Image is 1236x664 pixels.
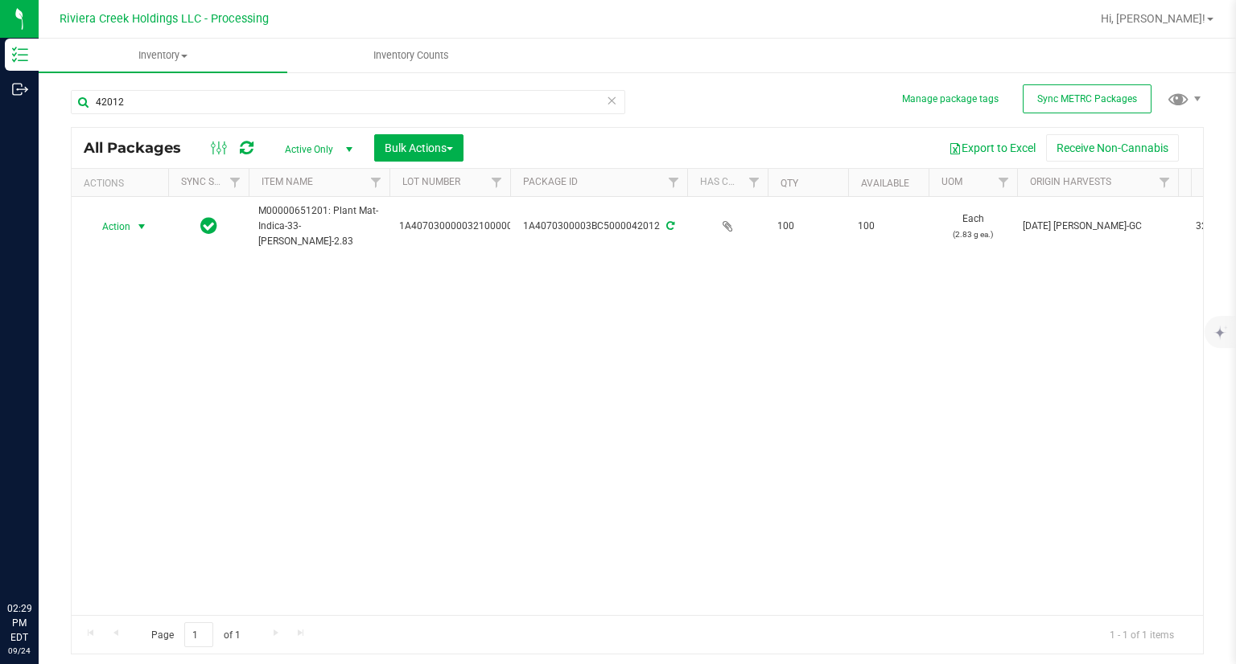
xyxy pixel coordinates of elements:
[1023,219,1173,234] div: Value 1: 2025-07-07 Stambaugh-GC
[12,81,28,97] inline-svg: Outbound
[1152,169,1178,196] a: Filter
[374,134,463,162] button: Bulk Actions
[991,169,1017,196] a: Filter
[402,176,460,187] a: Lot Number
[7,601,31,645] p: 02:29 PM EDT
[385,141,453,154] span: Bulk Actions
[88,215,131,238] span: Action
[777,219,838,234] span: 100
[687,169,768,197] th: Has COA
[858,219,919,234] span: 100
[1097,622,1187,646] span: 1 - 1 of 1 items
[1101,12,1205,25] span: Hi, [PERSON_NAME]!
[16,535,64,584] iframe: Resource center
[399,219,535,234] span: 1A4070300000321000001177
[1023,84,1152,113] button: Sync METRC Packages
[84,178,162,189] div: Actions
[287,39,536,72] a: Inventory Counts
[352,48,471,63] span: Inventory Counts
[523,176,578,187] a: Package ID
[12,47,28,63] inline-svg: Inventory
[938,227,1007,242] p: (2.83 g ea.)
[181,176,243,187] a: Sync Status
[1046,134,1179,162] button: Receive Non-Cannabis
[132,215,152,238] span: select
[262,176,313,187] a: Item Name
[84,139,197,157] span: All Packages
[60,12,269,26] span: Riviera Creek Holdings LLC - Processing
[39,48,287,63] span: Inventory
[184,622,213,647] input: 1
[938,211,1007,242] span: Each
[941,176,962,187] a: UOM
[258,203,380,250] span: M00000651201: Plant Mat-Indica-33-[PERSON_NAME]-2.83
[39,39,287,72] a: Inventory
[606,90,617,111] span: Clear
[938,134,1046,162] button: Export to Excel
[1037,93,1137,105] span: Sync METRC Packages
[661,169,687,196] a: Filter
[664,220,674,232] span: Sync from Compliance System
[741,169,768,196] a: Filter
[7,645,31,657] p: 09/24
[861,178,909,189] a: Available
[1030,176,1111,187] a: Origin Harvests
[902,92,999,106] button: Manage package tags
[138,622,253,647] span: Page of 1
[781,178,798,189] a: Qty
[363,169,389,196] a: Filter
[222,169,249,196] a: Filter
[200,215,217,237] span: In Sync
[71,90,625,114] input: Search Package ID, Item Name, SKU, Lot or Part Number...
[508,219,690,234] div: 1A4070300003BC5000042012
[484,169,510,196] a: Filter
